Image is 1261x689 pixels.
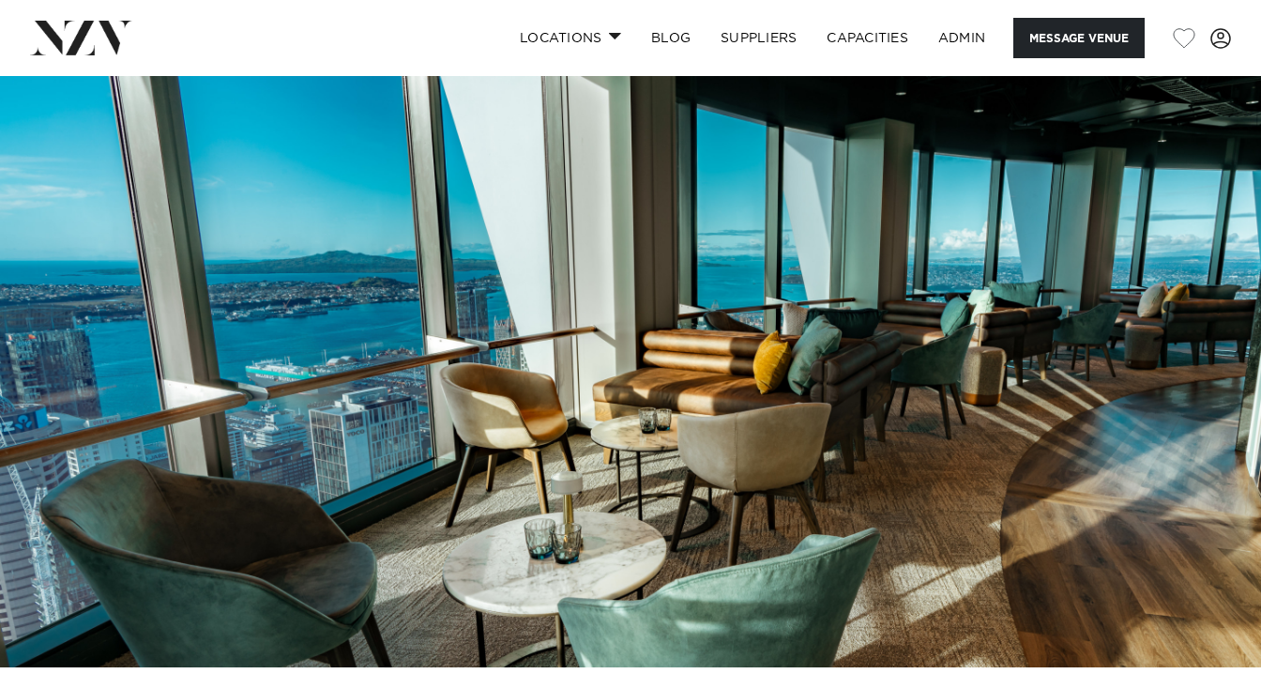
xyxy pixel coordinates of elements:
[812,18,923,58] a: Capacities
[923,18,1000,58] a: ADMIN
[1013,18,1145,58] button: Message Venue
[30,21,132,54] img: nzv-logo.png
[706,18,812,58] a: SUPPLIERS
[636,18,706,58] a: BLOG
[505,18,636,58] a: Locations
